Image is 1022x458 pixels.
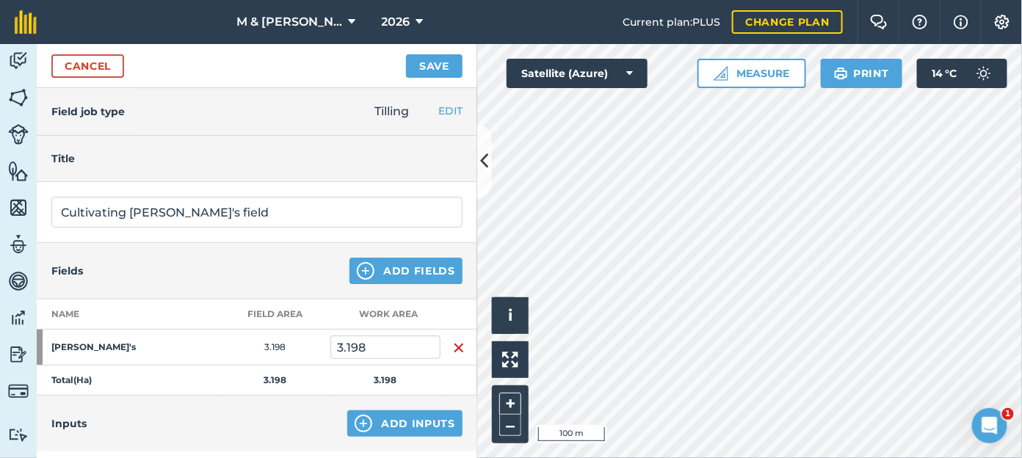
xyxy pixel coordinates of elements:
img: Four arrows, one pointing top left, one top right, one bottom right and the last bottom left [502,352,518,368]
img: svg+xml;base64,PHN2ZyB4bWxucz0iaHR0cDovL3d3dy53My5vcmcvMjAwMC9zdmciIHdpZHRoPSIxNCIgaGVpZ2h0PSIyNC... [357,262,374,280]
button: Print [821,59,903,88]
input: What needs doing? [51,197,463,228]
button: – [499,415,521,436]
img: svg+xml;base64,PHN2ZyB4bWxucz0iaHR0cDovL3d3dy53My5vcmcvMjAwMC9zdmciIHdpZHRoPSIxNiIgaGVpZ2h0PSIyNC... [453,339,465,357]
img: svg+xml;base64,PHN2ZyB4bWxucz0iaHR0cDovL3d3dy53My5vcmcvMjAwMC9zdmciIHdpZHRoPSI1NiIgaGVpZ2h0PSI2MC... [8,160,29,182]
span: i [508,306,512,324]
img: svg+xml;base64,PD94bWwgdmVyc2lvbj0iMS4wIiBlbmNvZGluZz0idXRmLTgiPz4KPCEtLSBHZW5lcmF0b3I6IEFkb2JlIE... [8,343,29,366]
button: i [492,297,529,334]
button: 14 °C [917,59,1007,88]
iframe: Intercom live chat [972,408,1007,443]
span: 2026 [382,13,410,31]
span: M & [PERSON_NAME] [236,13,342,31]
span: Tilling [374,104,409,118]
img: A question mark icon [911,15,929,29]
img: A cog icon [993,15,1011,29]
img: svg+xml;base64,PD94bWwgdmVyc2lvbj0iMS4wIiBlbmNvZGluZz0idXRmLTgiPz4KPCEtLSBHZW5lcmF0b3I6IEFkb2JlIE... [8,428,29,442]
img: svg+xml;base64,PD94bWwgdmVyc2lvbj0iMS4wIiBlbmNvZGluZz0idXRmLTgiPz4KPCEtLSBHZW5lcmF0b3I6IEFkb2JlIE... [8,381,29,401]
img: svg+xml;base64,PD94bWwgdmVyc2lvbj0iMS4wIiBlbmNvZGluZz0idXRmLTgiPz4KPCEtLSBHZW5lcmF0b3I6IEFkb2JlIE... [969,59,999,88]
img: svg+xml;base64,PHN2ZyB4bWxucz0iaHR0cDovL3d3dy53My5vcmcvMjAwMC9zdmciIHdpZHRoPSI1NiIgaGVpZ2h0PSI2MC... [8,87,29,109]
strong: 3.198 [264,374,287,385]
img: svg+xml;base64,PD94bWwgdmVyc2lvbj0iMS4wIiBlbmNvZGluZz0idXRmLTgiPz4KPCEtLSBHZW5lcmF0b3I6IEFkb2JlIE... [8,307,29,329]
h4: Fields [51,263,83,279]
img: svg+xml;base64,PD94bWwgdmVyc2lvbj0iMS4wIiBlbmNvZGluZz0idXRmLTgiPz4KPCEtLSBHZW5lcmF0b3I6IEFkb2JlIE... [8,124,29,145]
img: fieldmargin Logo [15,10,37,34]
span: 1 [1002,408,1014,420]
button: Measure [697,59,806,88]
img: Two speech bubbles overlapping with the left bubble in the forefront [870,15,888,29]
th: Work area [330,299,441,330]
img: svg+xml;base64,PD94bWwgdmVyc2lvbj0iMS4wIiBlbmNvZGluZz0idXRmLTgiPz4KPCEtLSBHZW5lcmF0b3I6IEFkb2JlIE... [8,50,29,72]
span: 14 ° C [932,59,957,88]
strong: 3.198 [374,374,397,385]
th: Field Area [220,299,330,330]
td: 3.198 [220,330,330,366]
strong: [PERSON_NAME]'s [51,341,166,353]
span: Current plan : PLUS [623,14,720,30]
img: svg+xml;base64,PHN2ZyB4bWxucz0iaHR0cDovL3d3dy53My5vcmcvMjAwMC9zdmciIHdpZHRoPSIxNyIgaGVpZ2h0PSIxNy... [954,13,968,31]
img: svg+xml;base64,PHN2ZyB4bWxucz0iaHR0cDovL3d3dy53My5vcmcvMjAwMC9zdmciIHdpZHRoPSIxOSIgaGVpZ2h0PSIyNC... [834,65,848,82]
img: Ruler icon [714,66,728,81]
button: Add Fields [349,258,463,284]
img: svg+xml;base64,PD94bWwgdmVyc2lvbj0iMS4wIiBlbmNvZGluZz0idXRmLTgiPz4KPCEtLSBHZW5lcmF0b3I6IEFkb2JlIE... [8,270,29,292]
img: svg+xml;base64,PD94bWwgdmVyc2lvbj0iMS4wIiBlbmNvZGluZz0idXRmLTgiPz4KPCEtLSBHZW5lcmF0b3I6IEFkb2JlIE... [8,233,29,255]
h4: Field job type [51,103,125,120]
button: EDIT [438,103,463,119]
th: Name [37,299,220,330]
button: Add Inputs [347,410,463,437]
img: svg+xml;base64,PHN2ZyB4bWxucz0iaHR0cDovL3d3dy53My5vcmcvMjAwMC9zdmciIHdpZHRoPSIxNCIgaGVpZ2h0PSIyNC... [355,415,372,432]
a: Change plan [732,10,843,34]
h4: Title [51,150,463,167]
strong: Total ( Ha ) [51,374,92,385]
a: Cancel [51,54,124,78]
h4: Inputs [51,415,87,432]
img: svg+xml;base64,PHN2ZyB4bWxucz0iaHR0cDovL3d3dy53My5vcmcvMjAwMC9zdmciIHdpZHRoPSI1NiIgaGVpZ2h0PSI2MC... [8,197,29,219]
button: Save [406,54,463,78]
button: Satellite (Azure) [507,59,648,88]
button: + [499,393,521,415]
